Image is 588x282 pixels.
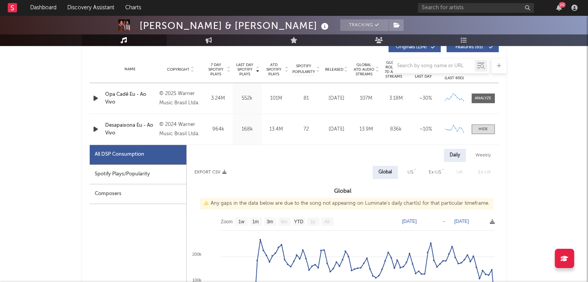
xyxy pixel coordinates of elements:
[90,145,186,165] div: All DSP Consumption
[383,126,409,133] div: 836k
[393,63,475,69] input: Search by song name or URL
[206,95,231,102] div: 3.24M
[378,168,392,177] div: Global
[324,219,329,224] text: All
[105,122,156,137] a: Desapaixona Eu - Ao Vivo
[294,219,303,224] text: YTD
[402,219,417,224] text: [DATE]
[389,42,441,52] button: Originals(154)
[353,126,379,133] div: 13.9M
[221,219,233,224] text: Zoom
[559,2,566,8] div: 20
[281,219,287,224] text: 6m
[413,126,439,133] div: ~ 10 %
[429,168,441,177] div: Ex-US
[238,219,244,224] text: 1w
[90,165,186,184] div: Spotify Plays/Popularity
[194,170,227,175] button: Export CSV
[556,5,562,11] button: 20
[192,252,201,257] text: 200k
[266,219,273,224] text: 3m
[90,184,186,204] div: Composers
[235,95,260,102] div: 552k
[418,3,534,13] input: Search for artists
[447,42,499,52] button: Features(65)
[206,126,231,133] div: 964k
[413,95,439,102] div: ~ 30 %
[159,120,201,139] div: © 2024 Warner Music Brasil Ltda.
[95,150,144,159] div: All DSP Consumption
[200,198,493,209] div: Any gaps in the data below are due to the song not appearing on Luminate's daily chart(s) for tha...
[293,126,320,133] div: 72
[159,89,201,108] div: © 2025 Warner Music Brasil Ltda.
[454,219,469,224] text: [DATE]
[394,45,429,49] span: Originals ( 154 )
[235,126,260,133] div: 168k
[105,91,156,106] a: Opa Cadê Eu - Ao Vivo
[264,126,289,133] div: 13.4M
[140,19,331,32] div: [PERSON_NAME] & [PERSON_NAME]
[187,187,499,196] h3: Global
[252,219,259,224] text: 1m
[324,95,349,102] div: [DATE]
[293,95,320,102] div: 81
[324,126,349,133] div: [DATE]
[383,95,409,102] div: 3.18M
[353,95,379,102] div: 107M
[470,149,497,162] div: Weekly
[340,19,389,31] button: Tracking
[452,45,487,49] span: Features ( 65 )
[441,219,446,224] text: →
[407,168,413,177] div: US
[444,149,466,162] div: Daily
[310,219,315,224] text: 1y
[264,95,289,102] div: 101M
